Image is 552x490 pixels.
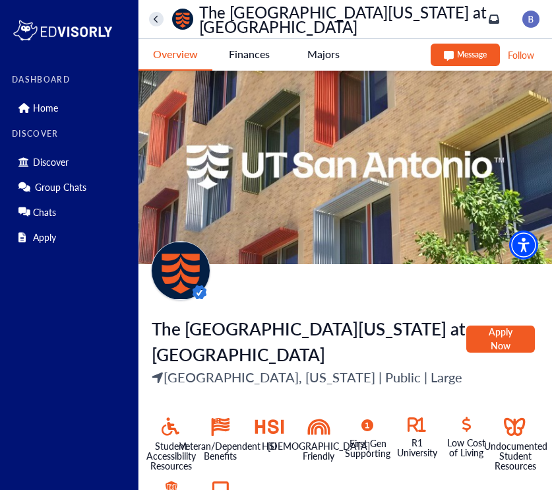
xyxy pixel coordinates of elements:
[12,151,130,172] div: Discover
[466,326,535,353] button: Apply Now
[138,71,552,264] img: A modern building facade featuring colorful window frames and greenery, with the logo "UT San Ant...
[12,17,113,44] img: logo
[179,441,261,461] p: Veteran/Dependent Benefits
[12,97,130,118] div: Home
[506,47,536,63] button: Follow
[12,201,130,223] div: Chats
[33,102,58,114] p: Home
[199,5,489,34] p: The [GEOGRAPHIC_DATA][US_STATE] at [GEOGRAPHIC_DATA]
[151,241,210,300] img: universityName
[509,230,538,260] div: Accessibility Menu
[522,11,539,28] img: image
[484,441,547,471] p: Undocumented Student Resources
[12,176,130,197] div: Group Chats
[397,438,437,458] p: R1 University
[35,182,86,193] p: Group Chats
[345,438,390,458] p: First Gen Supporting
[152,367,466,387] p: [GEOGRAPHIC_DATA], [US_STATE] | Public | Large
[149,12,164,26] button: home
[431,44,500,66] button: Message
[12,75,130,85] label: DASHBOARD
[286,39,360,69] button: Majors
[146,441,196,471] p: Student Accessibility Resources
[138,39,212,71] button: Overview
[152,316,466,367] span: The [GEOGRAPHIC_DATA][US_STATE] at [GEOGRAPHIC_DATA]
[33,207,56,218] p: Chats
[33,157,69,168] p: Discover
[12,227,130,248] div: Apply
[447,438,486,458] p: Low Cost of Living
[268,441,370,461] p: [DEMOGRAPHIC_DATA] Friendly
[12,129,130,139] label: DISCOVER
[212,39,286,69] button: Finances
[172,9,193,30] img: universityName
[489,14,499,24] a: inbox
[262,441,277,451] p: HSI
[33,232,56,243] p: Apply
